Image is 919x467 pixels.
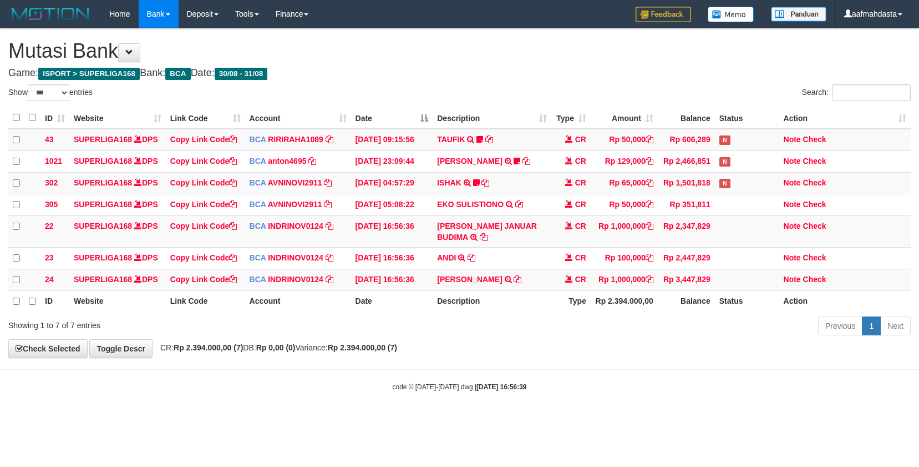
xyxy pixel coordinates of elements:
[351,269,433,290] td: [DATE] 16:56:36
[351,150,433,172] td: [DATE] 23:09:44
[784,275,801,284] a: Note
[437,200,504,209] a: EKO SULISTIONO
[437,135,465,144] a: TAUFIK
[69,215,166,247] td: DPS
[803,222,826,230] a: Check
[268,135,323,144] a: RIRIRAHA1089
[174,343,243,352] strong: Rp 2.394.000,00 (7)
[45,253,54,262] span: 23
[646,275,653,284] a: Copy Rp 1,000,000 to clipboard
[646,222,653,230] a: Copy Rp 1,000,000 to clipboard
[326,222,333,230] a: Copy INDRINOV0124 to clipboard
[326,135,333,144] a: Copy RIRIRAHA1089 to clipboard
[658,107,715,129] th: Balance
[166,290,245,312] th: Link Code
[89,339,153,358] a: Toggle Descr
[646,157,653,165] a: Copy Rp 129,000 to clipboard
[268,200,322,209] a: AVNINOVI2911
[468,253,475,262] a: Copy ANDI to clipboard
[575,157,586,165] span: CR
[818,317,862,335] a: Previous
[591,290,658,312] th: Rp 2.394.000,00
[515,200,523,209] a: Copy EKO SULISTIONO to clipboard
[69,107,166,129] th: Website: activate to sort column ascending
[8,84,93,101] label: Show entries
[74,253,132,262] a: SUPERLIGA168
[74,275,132,284] a: SUPERLIGA168
[575,222,586,230] span: CR
[481,178,489,187] a: Copy ISHAK to clipboard
[40,107,69,129] th: ID: activate to sort column ascending
[575,275,586,284] span: CR
[551,290,591,312] th: Type
[784,253,801,262] a: Note
[268,275,323,284] a: INDRINOV0124
[165,68,190,80] span: BCA
[351,194,433,215] td: [DATE] 05:08:22
[784,135,801,144] a: Note
[591,194,658,215] td: Rp 50,000
[646,135,653,144] a: Copy Rp 50,000 to clipboard
[437,275,502,284] a: [PERSON_NAME]
[69,194,166,215] td: DPS
[170,135,237,144] a: Copy Link Code
[245,107,351,129] th: Account: activate to sort column ascending
[74,200,132,209] a: SUPERLIGA168
[256,343,296,352] strong: Rp 0,00 (0)
[832,84,911,101] input: Search:
[351,290,433,312] th: Date
[803,200,826,209] a: Check
[708,7,754,22] img: Button%20Memo.svg
[575,200,586,209] span: CR
[551,107,591,129] th: Type: activate to sort column ascending
[862,317,881,335] a: 1
[802,84,911,101] label: Search:
[658,150,715,172] td: Rp 2,466,851
[74,157,132,165] a: SUPERLIGA168
[326,253,333,262] a: Copy INDRINOV0124 to clipboard
[719,157,730,167] span: Has Note
[69,150,166,172] td: DPS
[45,178,58,187] span: 302
[351,247,433,269] td: [DATE] 16:56:36
[351,172,433,194] td: [DATE] 04:57:29
[658,247,715,269] td: Rp 2,447,829
[591,247,658,269] td: Rp 100,000
[522,157,530,165] a: Copy SRI BASUKI to clipboard
[480,233,488,242] a: Copy YOEL JANUAR BUDIMA to clipboard
[646,200,653,209] a: Copy Rp 50,000 to clipboard
[433,107,551,129] th: Description: activate to sort column ascending
[591,129,658,151] td: Rp 50,000
[636,7,691,22] img: Feedback.jpg
[437,157,502,165] a: [PERSON_NAME]
[74,135,132,144] a: SUPERLIGA168
[575,178,586,187] span: CR
[591,107,658,129] th: Amount: activate to sort column ascending
[324,178,332,187] a: Copy AVNINOVI2911 to clipboard
[771,7,826,22] img: panduan.png
[719,179,730,188] span: Has Note
[351,215,433,247] td: [DATE] 16:56:36
[658,269,715,290] td: Rp 3,447,829
[514,275,521,284] a: Copy VICTOR HOEDIATMO to clipboard
[74,178,132,187] a: SUPERLIGA168
[646,178,653,187] a: Copy Rp 65,000 to clipboard
[69,129,166,151] td: DPS
[715,290,779,312] th: Status
[8,315,374,331] div: Showing 1 to 7 of 7 entries
[250,135,266,144] span: BCA
[245,290,351,312] th: Account
[250,157,266,165] span: BCA
[591,215,658,247] td: Rp 1,000,000
[575,253,586,262] span: CR
[268,222,323,230] a: INDRINOV0124
[803,157,826,165] a: Check
[250,275,266,284] span: BCA
[45,200,58,209] span: 305
[591,172,658,194] td: Rp 65,000
[215,68,268,80] span: 30/08 - 31/08
[880,317,911,335] a: Next
[575,135,586,144] span: CR
[45,135,54,144] span: 43
[155,343,397,352] span: CR: DB: Variance:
